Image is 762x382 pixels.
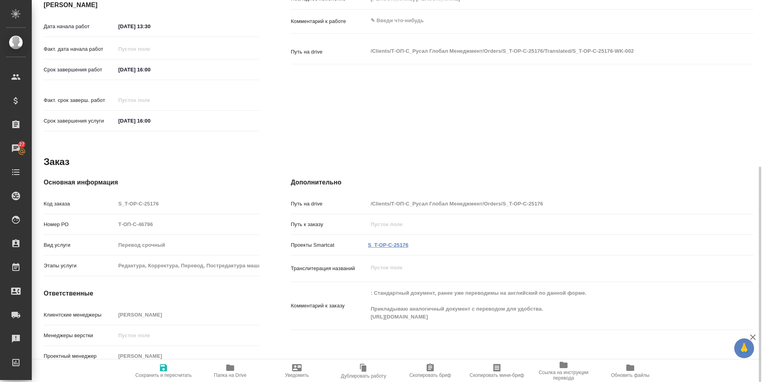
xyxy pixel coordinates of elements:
span: Дублировать работу [341,373,386,379]
p: Срок завершения работ [44,66,115,74]
input: Пустое поле [115,330,259,341]
span: Сохранить и пересчитать [135,372,192,378]
span: 🙏 [737,340,751,357]
button: Уведомить [264,360,330,382]
input: ✎ Введи что-нибудь [115,21,185,32]
p: Вид услуги [44,241,115,249]
input: Пустое поле [115,309,259,321]
button: Скопировать мини-бриф [464,360,530,382]
input: Пустое поле [368,219,715,230]
p: Факт. срок заверш. работ [44,96,115,104]
p: Код заказа [44,200,115,208]
p: Менеджеры верстки [44,332,115,340]
span: Ссылка на инструкции перевода [535,370,592,381]
span: Обновить файлы [611,372,650,378]
span: Уведомить [285,372,309,378]
input: ✎ Введи что-нибудь [115,115,185,127]
button: Обновить файлы [597,360,664,382]
p: Комментарий к работе [291,17,368,25]
p: Транслитерация названий [291,265,368,273]
h4: [PERSON_NAME] [44,0,259,10]
button: Папка на Drive [197,360,264,382]
input: Пустое поле [115,219,259,230]
input: Пустое поле [115,350,259,362]
input: ✎ Введи что-нибудь [115,64,185,75]
p: Проекты Smartcat [291,241,368,249]
button: Дублировать работу [330,360,397,382]
a: 27 [2,138,30,158]
input: Пустое поле [115,94,185,106]
h4: Основная информация [44,178,259,187]
h4: Дополнительно [291,178,753,187]
input: Пустое поле [368,198,715,209]
p: Этапы услуги [44,262,115,270]
span: 27 [14,140,29,148]
p: Путь на drive [291,200,368,208]
textarea: : Стандартный документ, ранее уже переводимы на английский по данной форме. Прикладываю аналогичн... [368,286,715,324]
input: Пустое поле [115,239,259,251]
p: Проектный менеджер [44,352,115,360]
button: Сохранить и пересчитать [130,360,197,382]
button: Скопировать бриф [397,360,464,382]
p: Срок завершения услуги [44,117,115,125]
span: Скопировать мини-бриф [470,372,524,378]
span: Скопировать бриф [409,372,451,378]
p: Номер РО [44,221,115,228]
span: Папка на Drive [214,372,246,378]
input: Пустое поле [115,43,185,55]
p: Комментарий к заказу [291,302,368,310]
p: Дата начала работ [44,23,115,31]
button: Ссылка на инструкции перевода [530,360,597,382]
input: Пустое поле [115,260,259,271]
h4: Ответственные [44,289,259,298]
textarea: /Clients/Т-ОП-С_Русал Глобал Менеджмент/Orders/S_T-OP-C-25176/Translated/S_T-OP-C-25176-WK-002 [368,44,715,58]
p: Путь на drive [291,48,368,56]
input: Пустое поле [115,198,259,209]
button: 🙏 [734,338,754,358]
p: Факт. дата начала работ [44,45,115,53]
p: Путь к заказу [291,221,368,228]
p: Клиентские менеджеры [44,311,115,319]
h2: Заказ [44,155,69,168]
a: S_T-OP-C-25176 [368,242,408,248]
